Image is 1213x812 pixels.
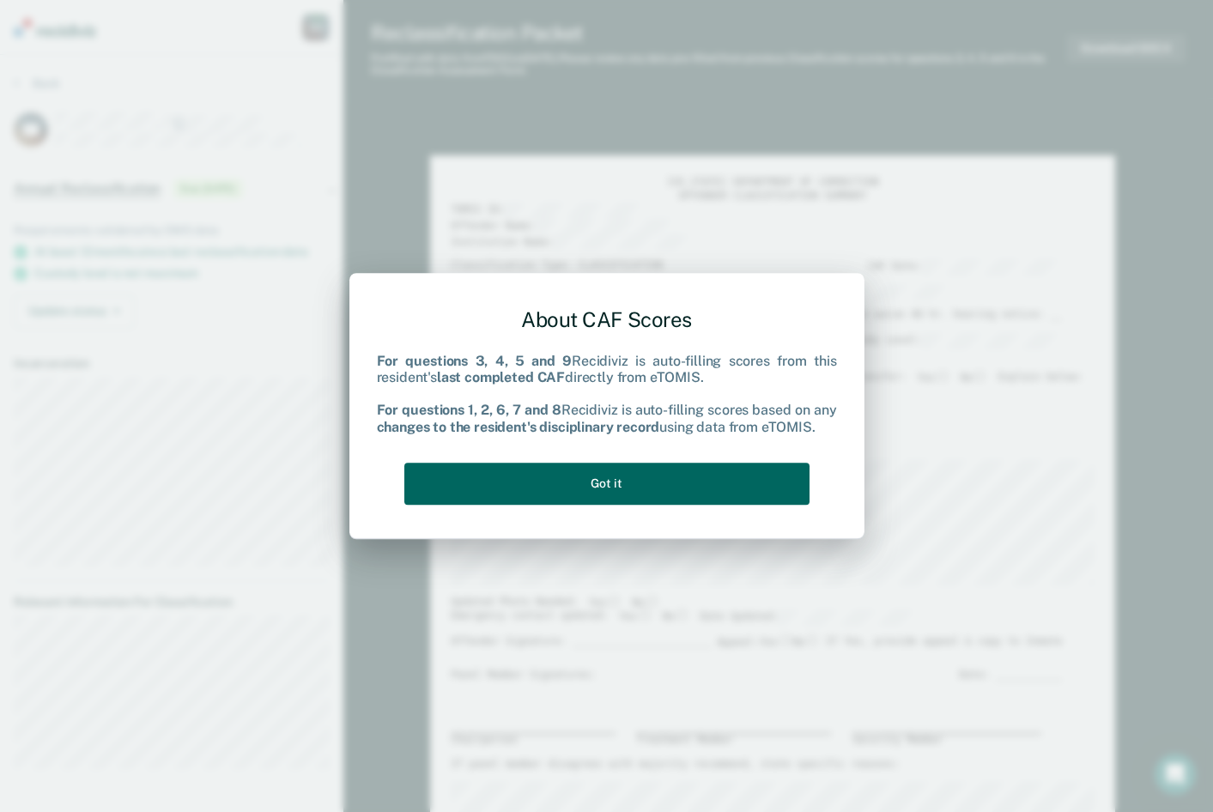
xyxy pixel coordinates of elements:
b: For questions 3, 4, 5 and 9 [377,353,573,369]
b: last completed CAF [437,369,565,385]
button: Got it [404,463,810,505]
b: changes to the resident's disciplinary record [377,419,660,435]
div: About CAF Scores [377,294,837,346]
div: Recidiviz is auto-filling scores from this resident's directly from eTOMIS. Recidiviz is auto-fil... [377,353,837,435]
b: For questions 1, 2, 6, 7 and 8 [377,403,561,419]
